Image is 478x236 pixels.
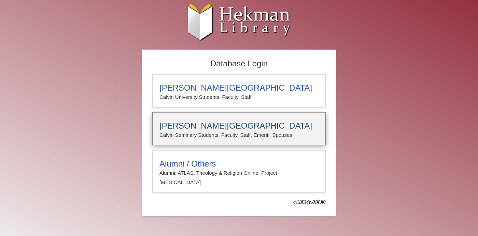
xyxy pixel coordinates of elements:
a: [PERSON_NAME][GEOGRAPHIC_DATA]Calvin Seminary Students, Faculty, Staff, Emeriti, Spouses [152,112,326,145]
p: Calvin University Students, Faculty, Staff [159,93,319,102]
h3: [PERSON_NAME][GEOGRAPHIC_DATA] [159,83,319,93]
a: [PERSON_NAME][GEOGRAPHIC_DATA]Calvin University Students, Faculty, Staff [152,74,326,107]
dfn: Use Alumni login [293,199,326,204]
h2: Database Login [149,57,329,71]
p: Calvin Seminary Students, Faculty, Staff, Emeriti, Spouses [159,131,319,140]
p: Alumni: ATLAS, Theology & Religion Online, Project [MEDICAL_DATA] [159,169,319,187]
h3: Alumni / Others [159,159,319,169]
h3: [PERSON_NAME][GEOGRAPHIC_DATA] [159,121,319,131]
summary: Alumni / OthersAlumni: ATLAS, Theology & Religion Online, Project [MEDICAL_DATA] [159,159,319,187]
